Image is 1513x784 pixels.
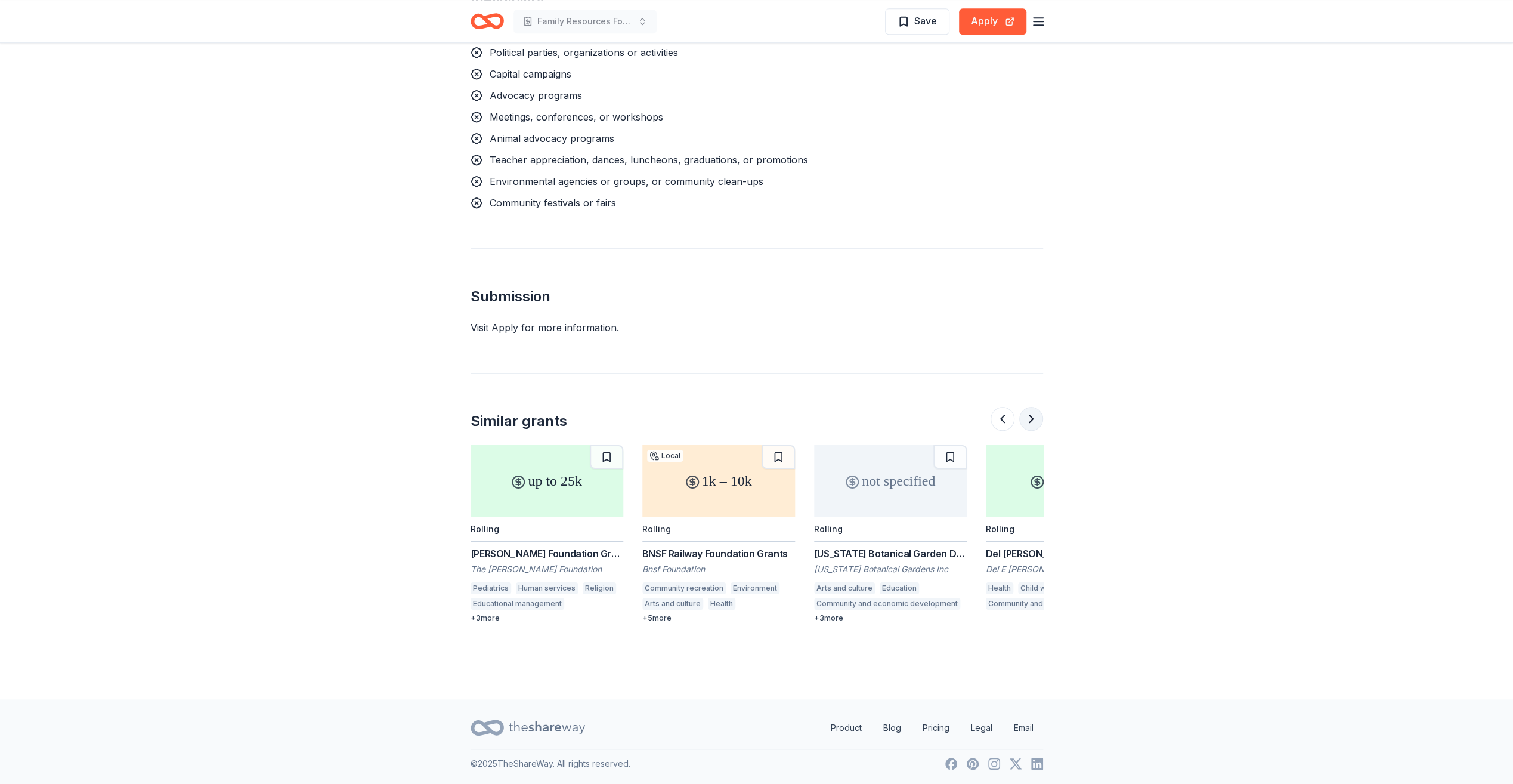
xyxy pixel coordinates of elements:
[986,547,1138,561] div: Del [PERSON_NAME] Foundation Grant
[471,524,499,534] div: Rolling
[471,445,623,623] a: up to 25kRolling[PERSON_NAME] Foundation GrantsThe [PERSON_NAME] FoundationPediatricsHuman servic...
[821,716,1043,740] nav: quick links
[814,445,967,623] a: not specifiedRolling[US_STATE] Botanical Garden Donation Requests[US_STATE] Botanical Gardens Inc...
[821,716,871,740] a: Product
[642,598,703,610] div: Arts and culture
[814,613,967,623] div: + 3 more
[516,582,578,594] div: Human services
[490,111,663,123] span: Meetings, conferences, or workshops
[986,582,1013,594] div: Health
[490,154,808,166] span: Teacher appreciation, dances, luncheons, graduations, or promotions
[471,287,1043,306] h2: Submission
[814,547,967,561] div: [US_STATE] Botanical Garden Donation Requests
[642,613,795,623] div: + 5 more
[814,445,967,517] div: not specified
[471,613,623,623] div: + 3 more
[885,8,949,35] button: Save
[642,445,795,517] div: 1k – 10k
[708,598,735,610] div: Health
[513,10,657,33] button: Family Resources Food Pantry
[874,716,911,740] a: Blog
[490,175,763,187] span: Environmental agencies or groups, or community clean-ups
[986,563,1138,575] div: Del E [PERSON_NAME] Foundation
[471,757,630,771] p: © 2025 TheShareWay. All rights reserved.
[471,320,1043,335] div: Visit Apply for more information.
[642,445,795,623] a: 1k – 10kLocalRollingBNSF Railway Foundation GrantsBnsf FoundationCommunity recreationEnvironmentA...
[814,524,843,534] div: Rolling
[537,14,633,29] span: Family Resources Food Pantry
[471,582,511,594] div: Pediatrics
[647,450,683,462] div: Local
[914,13,937,29] span: Save
[1018,582,1070,594] div: Child welfare
[814,563,967,575] div: [US_STATE] Botanical Gardens Inc
[490,132,614,144] span: Animal advocacy programs
[986,445,1138,613] a: 5k – 3mRollingDel [PERSON_NAME] Foundation GrantDel E [PERSON_NAME] FoundationHealthChild welfare...
[913,716,959,740] a: Pricing
[642,563,795,575] div: Bnsf Foundation
[490,47,678,58] span: Political parties, organizations or activities
[471,598,564,610] div: Educational management
[986,598,1132,610] div: Community and economic development
[986,524,1014,534] div: Rolling
[986,445,1138,517] div: 5k – 3m
[490,89,582,101] span: Advocacy programs
[471,7,504,35] a: Home
[471,445,623,517] div: up to 25k
[490,197,616,209] span: Community festivals or fairs
[490,68,571,80] span: Capital campaigns
[642,582,726,594] div: Community recreation
[814,598,960,610] div: Community and economic development
[583,582,616,594] div: Religion
[642,547,795,561] div: BNSF Railway Foundation Grants
[471,563,623,575] div: The [PERSON_NAME] Foundation
[959,8,1026,35] button: Apply
[471,547,623,561] div: [PERSON_NAME] Foundation Grants
[880,582,919,594] div: Education
[731,582,779,594] div: Environment
[642,524,671,534] div: Rolling
[814,582,875,594] div: Arts and culture
[471,412,567,431] div: Similar grants
[961,716,1002,740] a: Legal
[1004,716,1043,740] a: Email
